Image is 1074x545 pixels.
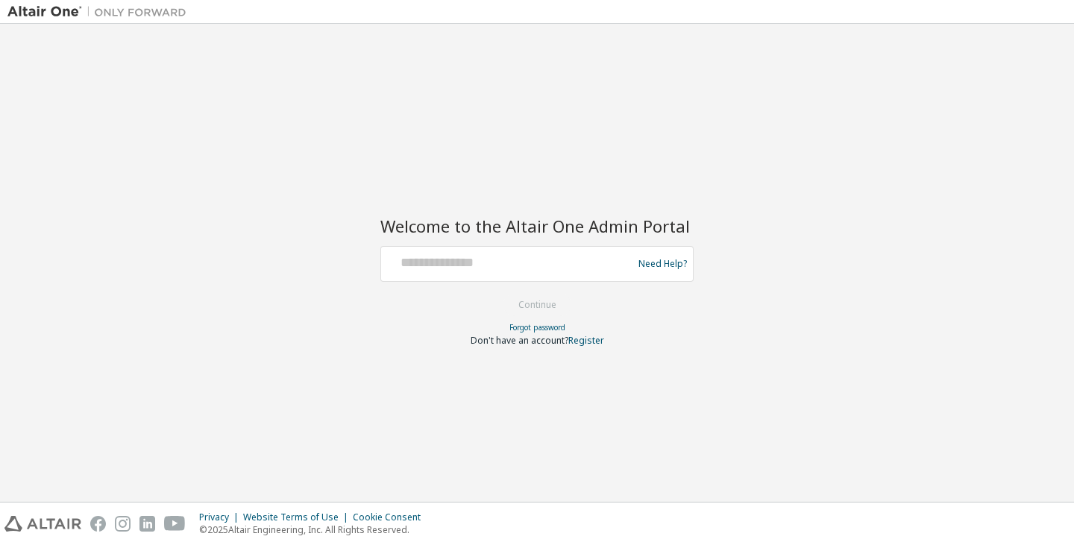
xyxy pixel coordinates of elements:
a: Need Help? [638,263,687,264]
img: altair_logo.svg [4,516,81,532]
img: instagram.svg [115,516,131,532]
div: Privacy [199,511,243,523]
div: Website Terms of Use [243,511,353,523]
div: Cookie Consent [353,511,430,523]
img: youtube.svg [164,516,186,532]
h2: Welcome to the Altair One Admin Portal [380,215,694,236]
a: Forgot password [509,322,565,333]
p: © 2025 Altair Engineering, Inc. All Rights Reserved. [199,523,430,536]
img: linkedin.svg [139,516,155,532]
a: Register [568,334,604,347]
img: facebook.svg [90,516,106,532]
img: Altair One [7,4,194,19]
span: Don't have an account? [471,334,568,347]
